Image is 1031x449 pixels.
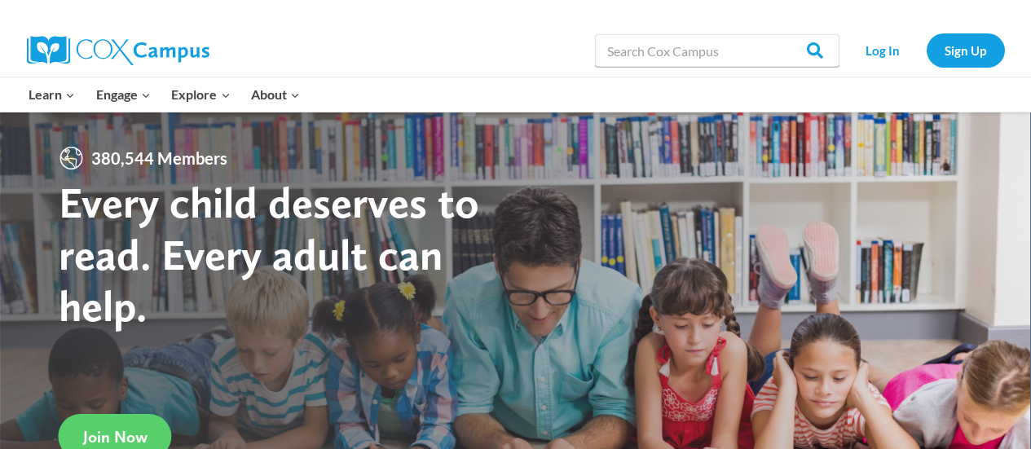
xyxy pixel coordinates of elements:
[251,84,300,105] span: About
[27,36,209,65] img: Cox Campus
[29,84,75,105] span: Learn
[96,84,151,105] span: Engage
[19,77,311,112] nav: Primary Navigation
[927,33,1005,67] a: Sign Up
[595,34,839,67] input: Search Cox Campus
[59,176,479,332] strong: Every child deserves to read. Every adult can help.
[83,427,148,447] span: Join Now
[848,33,919,67] a: Log In
[848,33,1005,67] nav: Secondary Navigation
[85,145,234,171] span: 380,544 Members
[171,84,230,105] span: Explore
